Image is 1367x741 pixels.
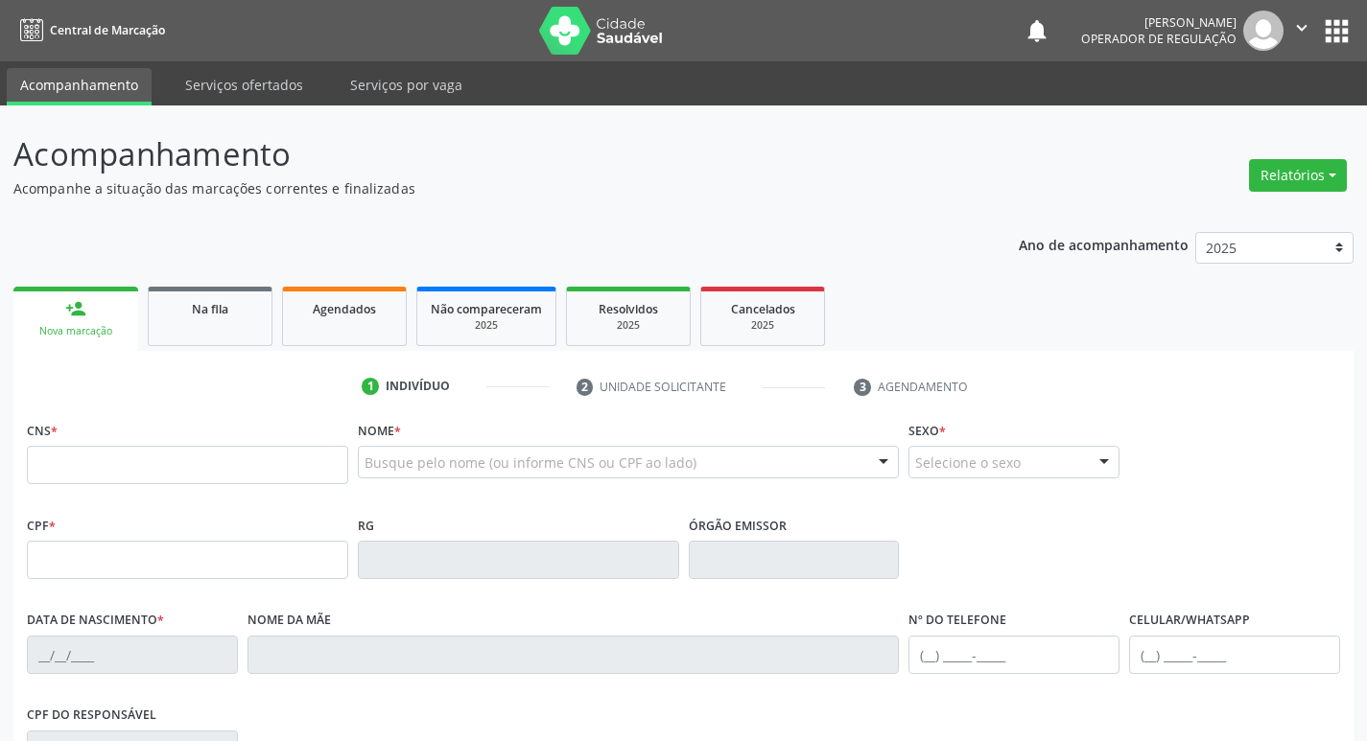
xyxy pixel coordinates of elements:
p: Acompanhe a situação das marcações correntes e finalizadas [13,178,952,198]
p: Acompanhamento [13,130,952,178]
span: Agendados [313,301,376,317]
input: __/__/____ [27,636,238,674]
a: Serviços ofertados [172,68,317,102]
span: Cancelados [731,301,795,317]
label: Nome [358,416,401,446]
button: Relatórios [1249,159,1347,192]
label: Órgão emissor [689,511,787,541]
button: apps [1320,14,1354,48]
p: Ano de acompanhamento [1019,232,1189,256]
label: Celular/WhatsApp [1129,606,1250,636]
label: CPF [27,511,56,541]
div: 2025 [431,318,542,333]
button:  [1284,11,1320,51]
a: Central de Marcação [13,14,165,46]
span: Selecione o sexo [915,452,1021,473]
div: Indivíduo [386,378,450,395]
div: Nova marcação [27,324,125,338]
div: 1 [362,378,379,395]
input: (__) _____-_____ [908,636,1120,674]
a: Serviços por vaga [337,68,476,102]
span: Resolvidos [599,301,658,317]
span: Operador de regulação [1081,31,1237,47]
label: Sexo [908,416,946,446]
span: Busque pelo nome (ou informe CNS ou CPF ao lado) [365,452,696,473]
div: 2025 [715,318,811,333]
div: [PERSON_NAME] [1081,14,1237,31]
span: Na fila [192,301,228,317]
span: Não compareceram [431,301,542,317]
label: Data de nascimento [27,606,164,636]
img: img [1243,11,1284,51]
i:  [1291,17,1312,38]
span: Central de Marcação [50,22,165,38]
label: CPF do responsável [27,701,156,730]
input: (__) _____-_____ [1129,636,1340,674]
label: CNS [27,416,58,446]
a: Acompanhamento [7,68,152,105]
div: 2025 [580,318,676,333]
div: person_add [65,298,86,319]
label: Nº do Telefone [908,606,1006,636]
button: notifications [1024,17,1050,44]
label: RG [358,511,374,541]
label: Nome da mãe [247,606,331,636]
